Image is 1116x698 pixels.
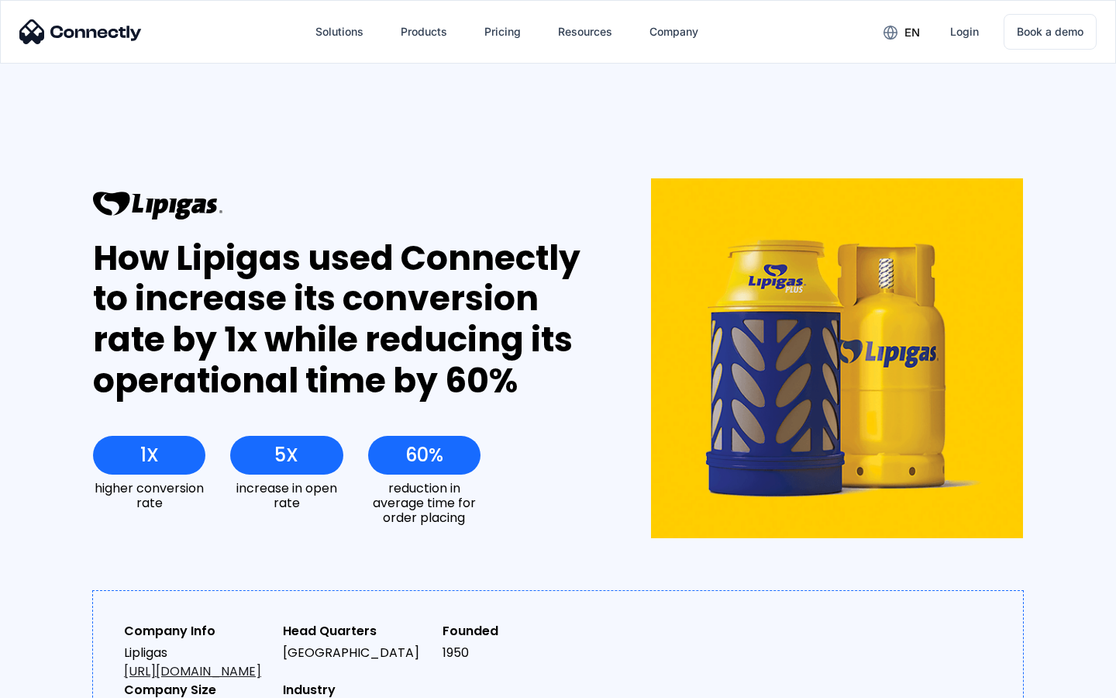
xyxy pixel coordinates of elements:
div: Resources [558,21,612,43]
div: 1950 [443,644,589,662]
div: Company Info [124,622,270,641]
img: Connectly Logo [19,19,142,44]
div: Head Quarters [283,622,429,641]
a: Book a demo [1004,14,1097,50]
div: Login [950,21,979,43]
div: Solutions [315,21,363,43]
div: 5X [274,444,298,466]
a: Pricing [472,13,533,50]
div: Lipligas [124,644,270,681]
div: reduction in average time for order placing [368,481,480,526]
div: en [904,22,920,43]
div: higher conversion rate [93,481,205,510]
div: 60% [405,444,443,466]
aside: Language selected: English [15,671,93,693]
div: Founded [443,622,589,641]
div: [GEOGRAPHIC_DATA] [283,644,429,662]
a: Login [938,13,991,50]
div: Pricing [484,21,521,43]
div: increase in open rate [230,481,343,510]
a: [URL][DOMAIN_NAME] [124,662,261,680]
div: 1X [140,444,159,466]
div: Company [649,21,698,43]
div: Products [401,21,447,43]
div: How Lipigas used Connectly to increase its conversion rate by 1x while reducing its operational t... [93,238,594,402]
ul: Language list [31,671,93,693]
